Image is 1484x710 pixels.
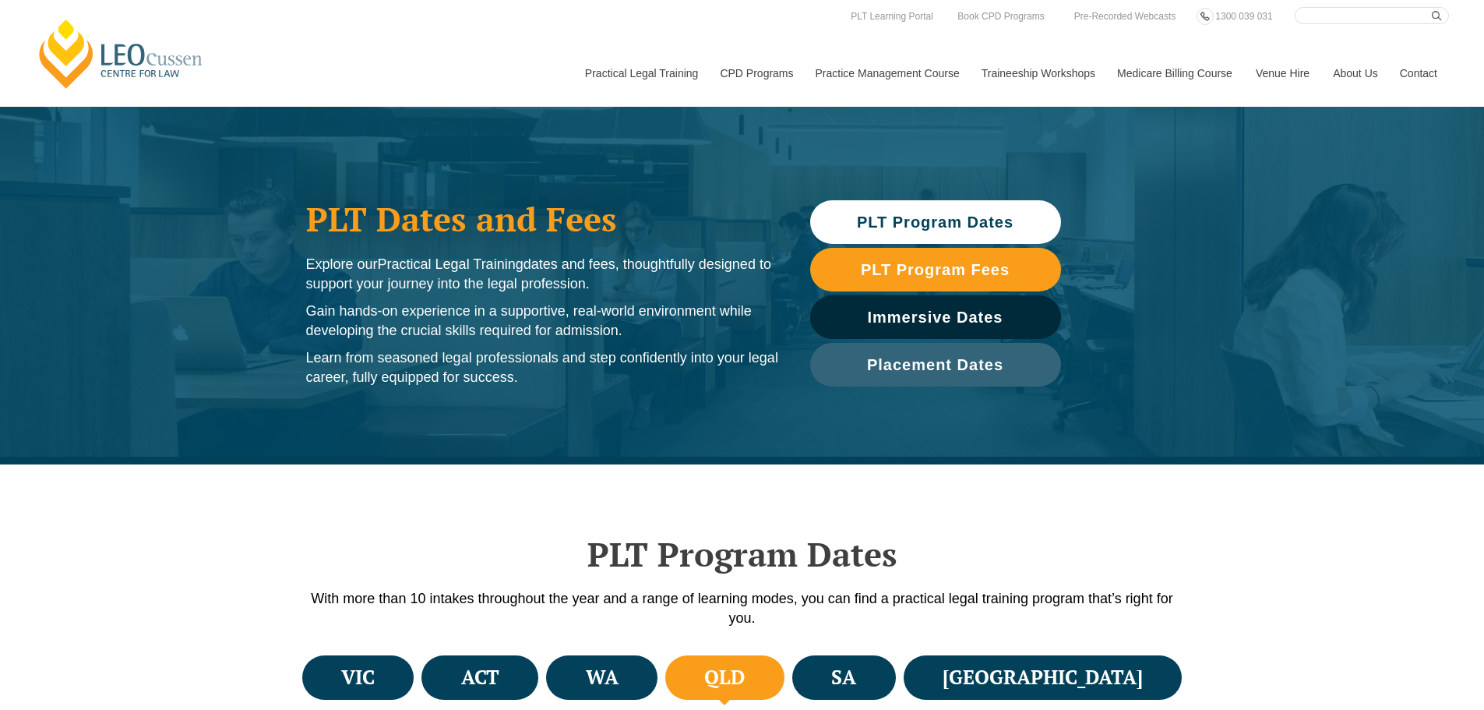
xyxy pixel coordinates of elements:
[341,665,375,691] h4: VIC
[573,40,709,107] a: Practical Legal Training
[306,255,779,294] p: Explore our dates and fees, thoughtfully designed to support your journey into the legal profession.
[1380,606,1445,671] iframe: LiveChat chat widget
[1215,11,1272,22] span: 1300 039 031
[298,535,1186,574] h2: PLT Program Dates
[306,200,779,238] h1: PLT Dates and Fees
[1244,40,1321,107] a: Venue Hire
[804,40,970,107] a: Practice Management Course
[867,357,1003,373] span: Placement Dates
[1388,40,1449,107] a: Contact
[810,248,1061,291] a: PLT Program Fees
[1105,40,1244,107] a: Medicare Billing Course
[810,295,1061,339] a: Immersive Dates
[378,256,523,272] span: Practical Legal Training
[970,40,1105,107] a: Traineeship Workshops
[1321,40,1388,107] a: About Us
[953,8,1048,25] a: Book CPD Programs
[35,17,207,90] a: [PERSON_NAME] Centre for Law
[943,665,1143,691] h4: [GEOGRAPHIC_DATA]
[810,200,1061,244] a: PLT Program Dates
[306,348,779,387] p: Learn from seasoned legal professionals and step confidently into your legal career, fully equipp...
[1211,8,1276,25] a: 1300 039 031
[461,665,499,691] h4: ACT
[1070,8,1180,25] a: Pre-Recorded Webcasts
[708,40,803,107] a: CPD Programs
[810,343,1061,387] a: Placement Dates
[847,8,937,25] a: PLT Learning Portal
[857,214,1013,230] span: PLT Program Dates
[306,302,779,341] p: Gain hands-on experience in a supportive, real-world environment while developing the crucial ski...
[861,262,1010,277] span: PLT Program Fees
[298,589,1186,628] p: With more than 10 intakes throughout the year and a range of learning modes, you can find a pract...
[868,309,1003,325] span: Immersive Dates
[704,665,745,691] h4: QLD
[586,665,619,691] h4: WA
[831,665,856,691] h4: SA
